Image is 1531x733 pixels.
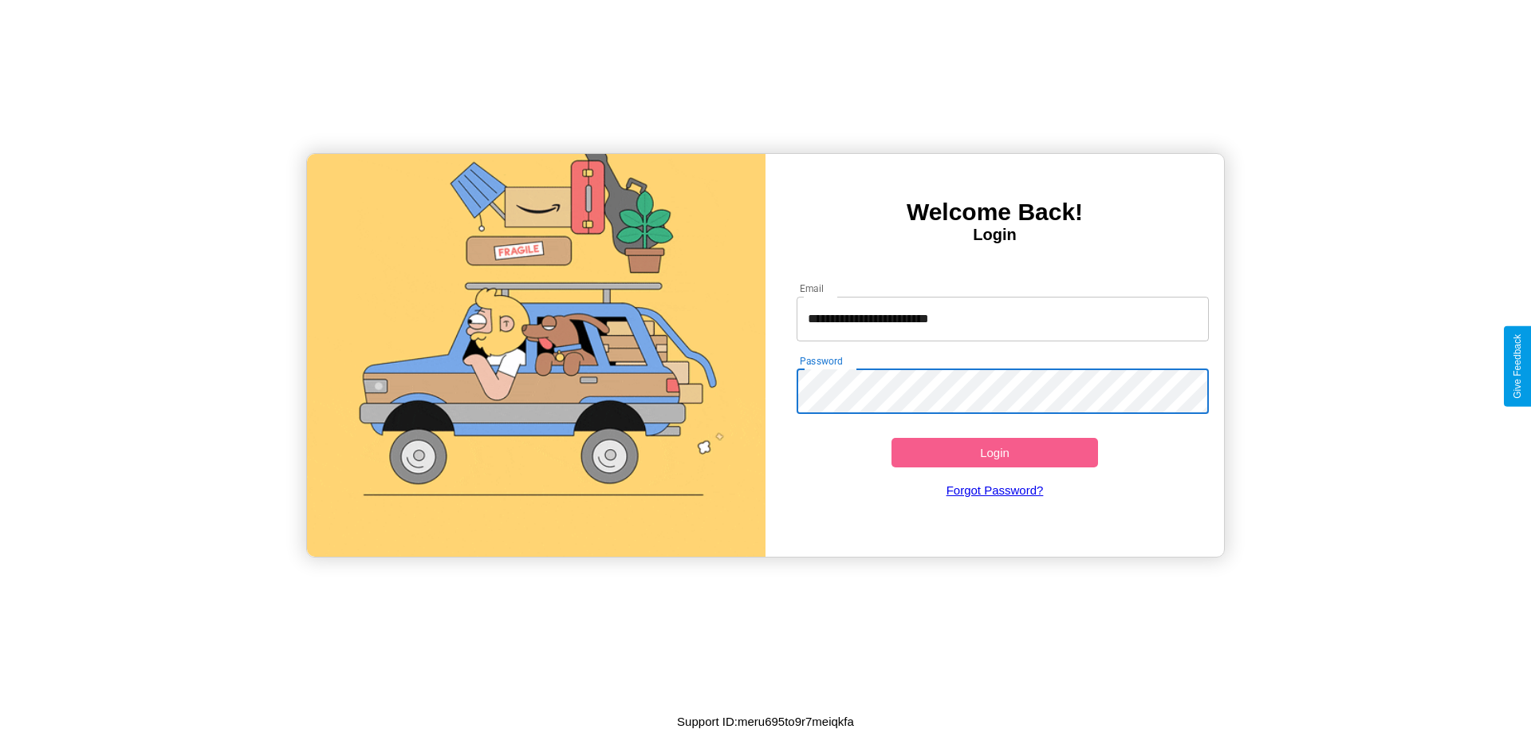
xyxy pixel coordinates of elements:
[1512,334,1523,399] div: Give Feedback
[677,711,854,732] p: Support ID: meru695to9r7meiqkfa
[800,354,842,368] label: Password
[891,438,1098,467] button: Login
[307,154,765,557] img: gif
[765,226,1224,244] h4: Login
[800,282,825,295] label: Email
[765,199,1224,226] h3: Welcome Back!
[789,467,1202,513] a: Forgot Password?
